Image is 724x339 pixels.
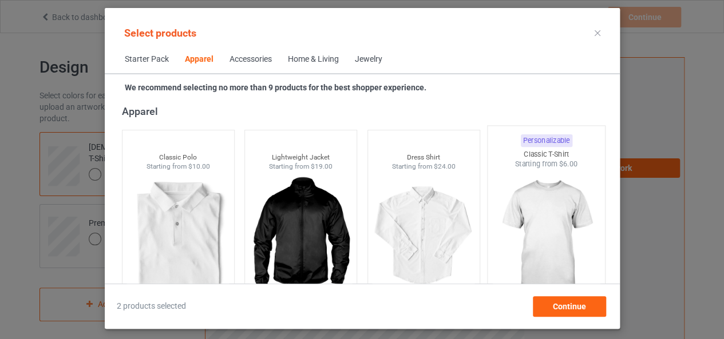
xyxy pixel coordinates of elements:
span: Select products [124,27,196,39]
div: Accessories [230,54,272,65]
span: $24.00 [433,162,455,170]
strong: We recommend selecting no more than 9 products for the best shopper experience. [125,83,426,92]
span: $19.00 [311,162,333,170]
div: Home & Living [288,54,339,65]
div: Jewelry [355,54,382,65]
div: Continue [532,296,606,317]
img: regular.jpg [492,169,600,304]
img: regular.jpg [126,172,229,300]
img: regular.jpg [372,172,474,300]
div: Dress Shirt [367,153,479,162]
span: Starter Pack [117,46,177,73]
div: Classic Polo [122,153,234,162]
span: $6.00 [559,159,577,168]
div: Apparel [185,54,213,65]
span: Continue [552,302,585,311]
div: Starting from [367,162,479,172]
div: Starting from [488,159,605,169]
img: regular.jpg [250,172,352,300]
span: $10.00 [188,162,209,170]
div: Personalizable [520,134,572,147]
div: Classic T-Shirt [488,149,605,159]
div: Apparel [121,105,607,118]
div: Starting from [245,162,357,172]
div: Starting from [122,162,234,172]
div: Lightweight Jacket [245,153,357,162]
span: 2 products selected [117,301,186,312]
